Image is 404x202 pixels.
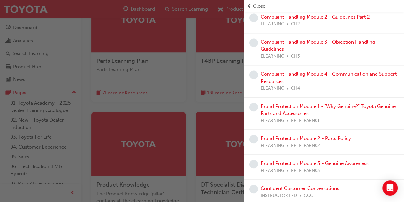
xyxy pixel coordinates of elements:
span: INSTRUCTOR LED [261,192,297,199]
span: CH4 [291,85,300,92]
span: ELEARNING [261,85,284,92]
a: Complaint Handling Module 3 - Objection Handling Guidelines [261,39,375,52]
div: Open Intercom Messenger [382,180,398,196]
span: BP_ELEARN03 [291,167,320,174]
span: learningRecordVerb_NONE-icon [249,70,258,79]
a: Complaint Handling Module 2 - Guidelines Part 2 [261,14,370,20]
span: CH3 [291,53,300,60]
button: prev-iconClose [247,3,401,10]
span: learningRecordVerb_NONE-icon [249,160,258,168]
span: ELEARNING [261,117,284,125]
span: BP_ELEARN01 [291,117,320,125]
span: ELEARNING [261,167,284,174]
a: Brand Protection Module 2 - Parts Policy [261,135,351,141]
span: prev-icon [247,3,252,10]
span: ELEARNING [261,53,284,60]
span: learningRecordVerb_NONE-icon [249,13,258,22]
span: Close [253,3,265,10]
span: learningRecordVerb_NONE-icon [249,103,258,111]
a: Confident Customer Conversations [261,185,339,191]
span: BP_ELEARN02 [291,142,320,149]
a: Complaint Handling Module 4 - Communication and Support Resources [261,71,397,84]
a: Brand Protection Module 1 - "Why Genuine?" Toyota Genuine Parts and Accessories [261,103,396,117]
span: learningRecordVerb_NONE-icon [249,135,258,143]
span: ELEARNING [261,142,284,149]
span: ELEARNING [261,20,284,28]
span: learningRecordVerb_NONE-icon [249,185,258,193]
span: CCC [304,192,313,199]
span: CH2 [291,20,300,28]
a: Brand Protection Module 3 - Genuine Awareness [261,160,369,166]
span: learningRecordVerb_NONE-icon [249,38,258,47]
